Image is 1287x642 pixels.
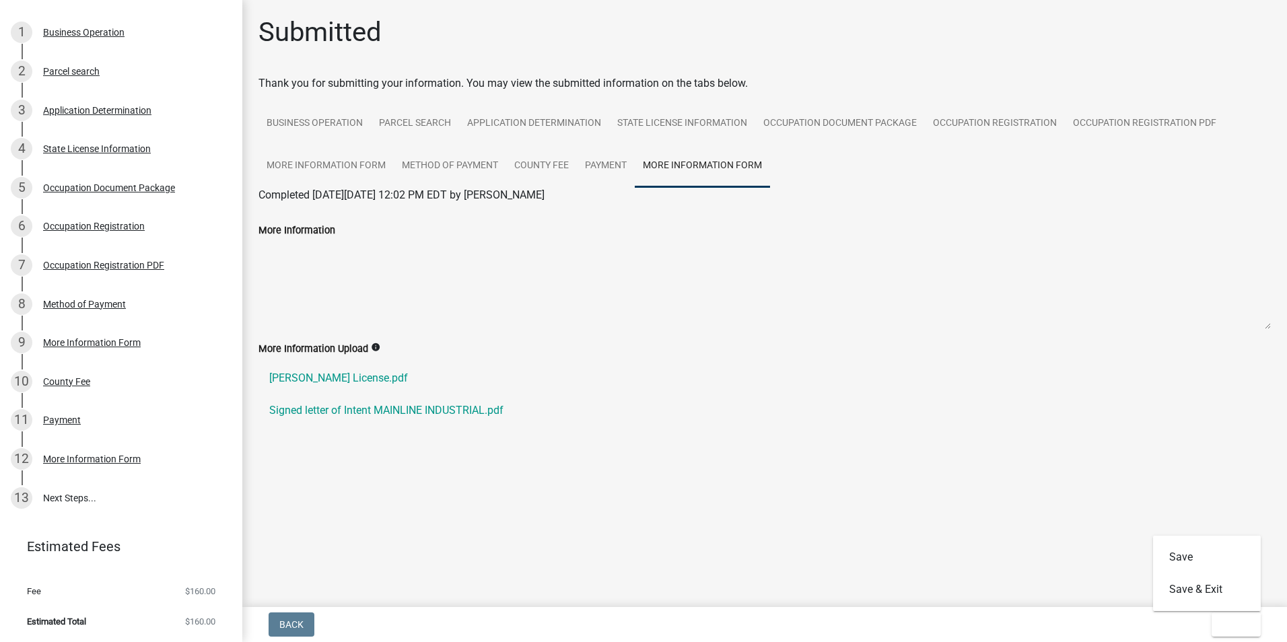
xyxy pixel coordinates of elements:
div: Occupation Registration PDF [43,260,164,270]
label: More Information [258,226,335,236]
span: $160.00 [185,587,215,596]
a: State License Information [609,102,755,145]
div: 11 [11,409,32,431]
button: Back [269,612,314,637]
div: 2 [11,61,32,82]
span: Fee [27,587,41,596]
button: Save [1153,541,1261,573]
div: 10 [11,371,32,392]
span: Completed [DATE][DATE] 12:02 PM EDT by [PERSON_NAME] [258,188,545,201]
a: Occupation Registration PDF [1065,102,1224,145]
div: Exit [1153,536,1261,611]
div: Occupation Document Package [43,183,175,192]
a: More Information Form [635,145,770,188]
div: More Information Form [43,454,141,464]
div: County Fee [43,377,90,386]
a: Application Determination [459,102,609,145]
a: [PERSON_NAME] License.pdf [258,362,1271,394]
a: Method of Payment [394,145,506,188]
div: 3 [11,100,32,121]
a: Parcel search [371,102,459,145]
div: 8 [11,293,32,315]
div: Occupation Registration [43,221,145,231]
div: 4 [11,138,32,159]
h1: Submitted [258,16,382,48]
label: More Information Upload [258,345,368,354]
i: info [371,343,380,352]
a: Payment [577,145,635,188]
div: Method of Payment [43,299,126,309]
a: More Information Form [258,145,394,188]
a: Occupation Registration [925,102,1065,145]
div: Business Operation [43,28,125,37]
a: County Fee [506,145,577,188]
div: Parcel search [43,67,100,76]
span: Estimated Total [27,617,86,626]
div: 13 [11,487,32,509]
a: Estimated Fees [11,533,221,560]
div: Thank you for submitting your information. You may view the submitted information on the tabs below. [258,75,1271,92]
a: Occupation Document Package [755,102,925,145]
div: More Information Form [43,338,141,347]
button: Exit [1212,612,1261,637]
a: Signed letter of Intent MAINLINE INDUSTRIAL.pdf [258,394,1271,427]
div: 5 [11,177,32,199]
div: Payment [43,415,81,425]
div: 6 [11,215,32,237]
span: Exit [1222,619,1242,630]
button: Save & Exit [1153,573,1261,606]
div: 9 [11,332,32,353]
div: 12 [11,448,32,470]
div: 1 [11,22,32,43]
div: Application Determination [43,106,151,115]
a: Business Operation [258,102,371,145]
span: Back [279,619,304,630]
div: 7 [11,254,32,276]
span: $160.00 [185,617,215,626]
div: State License Information [43,144,151,153]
